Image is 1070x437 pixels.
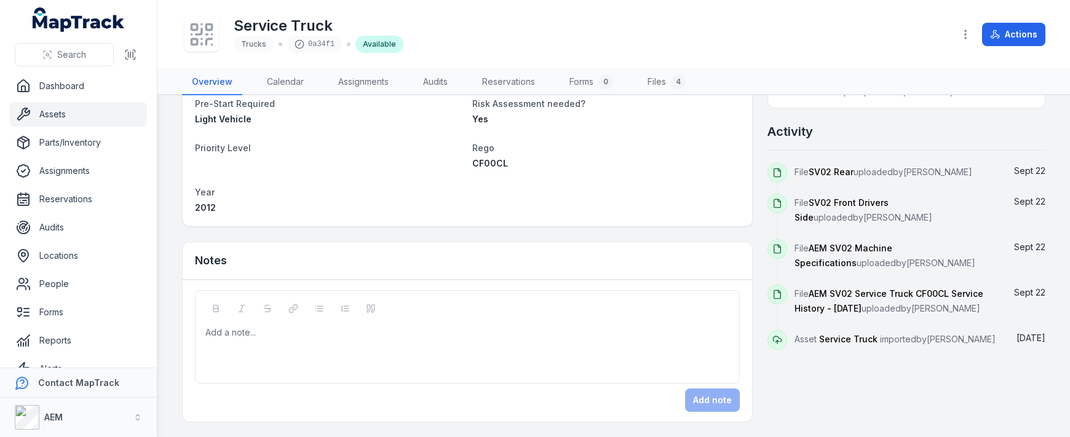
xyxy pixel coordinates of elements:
[182,69,242,95] a: Overview
[10,159,147,183] a: Assignments
[57,49,86,61] span: Search
[328,69,398,95] a: Assignments
[1016,333,1045,343] span: [DATE]
[1014,287,1045,297] time: 22/09/2025, 3:10:55 pm
[598,74,613,89] div: 0
[1014,196,1045,207] span: Sept 22
[472,143,494,153] span: Rego
[472,114,488,124] span: Yes
[10,328,147,353] a: Reports
[767,123,813,140] h2: Activity
[638,69,695,95] a: Files4
[195,143,251,153] span: Priority Level
[10,215,147,240] a: Audits
[819,334,878,344] span: Service Truck
[795,243,892,268] span: AEM SV02 Machine Specifications
[1014,242,1045,252] time: 22/09/2025, 3:10:55 pm
[33,7,125,32] a: MapTrack
[10,187,147,211] a: Reservations
[10,272,147,296] a: People
[195,252,227,269] h3: Notes
[1014,242,1045,252] span: Sept 22
[1014,165,1045,176] span: Sept 22
[472,98,585,109] span: Risk Assessment needed?
[472,69,545,95] a: Reservations
[795,167,972,177] span: File uploaded by [PERSON_NAME]
[241,39,266,49] span: Trucks
[355,36,403,53] div: Available
[809,167,854,177] span: SV02 Rear
[472,158,508,168] span: CF00CL
[195,202,216,213] span: 2012
[44,412,63,422] strong: AEM
[234,16,403,36] h1: Service Truck
[10,74,147,98] a: Dashboard
[795,288,983,313] span: AEM SV02 Service Truck CF00CL Service History - [DATE]
[10,300,147,325] a: Forms
[795,243,975,268] span: File uploaded by [PERSON_NAME]
[195,98,275,109] span: Pre-Start Required
[1014,196,1045,207] time: 22/09/2025, 3:11:04 pm
[795,334,996,344] span: Asset imported by [PERSON_NAME]
[10,102,147,127] a: Assets
[795,197,889,222] span: SV02 Front Drivers Side
[1014,165,1045,176] time: 22/09/2025, 3:11:13 pm
[195,187,215,197] span: Year
[560,69,623,95] a: Forms0
[10,130,147,155] a: Parts/Inventory
[10,243,147,268] a: Locations
[10,356,147,381] a: Alerts
[287,36,342,53] div: 0a34f1
[671,74,686,89] div: 4
[413,69,458,95] a: Audits
[1016,333,1045,343] time: 20/08/2025, 10:08:45 am
[795,197,932,222] span: File uploaded by [PERSON_NAME]
[795,288,983,313] span: File uploaded by [PERSON_NAME]
[195,114,252,124] span: Light Vehicle
[1014,287,1045,297] span: Sept 22
[982,23,1045,46] button: Actions
[38,377,119,388] strong: Contact MapTrack
[15,43,114,66] button: Search
[257,69,314,95] a: Calendar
